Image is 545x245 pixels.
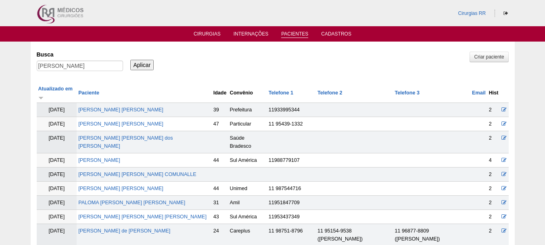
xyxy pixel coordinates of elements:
[37,50,123,59] label: Busca
[487,83,500,103] th: Hist
[212,117,228,131] td: 47
[267,196,316,210] td: 11951847709
[38,95,44,100] img: ordem crescente
[487,117,500,131] td: 2
[37,182,77,196] td: [DATE]
[78,172,196,177] a: [PERSON_NAME] [PERSON_NAME] COMUNALLE
[37,153,77,168] td: [DATE]
[228,153,267,168] td: Sul América
[38,86,73,100] a: Atualizado em
[487,182,500,196] td: 2
[281,31,308,38] a: Pacientes
[321,31,351,39] a: Cadastros
[78,214,207,220] a: [PERSON_NAME] [PERSON_NAME] [PERSON_NAME]
[78,200,185,205] a: PALOMA [PERSON_NAME] [PERSON_NAME]
[212,83,228,103] th: Idade
[78,107,163,113] a: [PERSON_NAME] [PERSON_NAME]
[317,90,342,96] a: Telefone 2
[78,186,163,191] a: [PERSON_NAME] [PERSON_NAME]
[487,210,500,224] td: 2
[37,61,123,71] input: Digite os termos que você deseja procurar.
[487,168,500,182] td: 2
[228,131,267,153] td: Saúde Bradesco
[37,103,77,117] td: [DATE]
[212,103,228,117] td: 39
[228,103,267,117] td: Prefeitura
[78,121,163,127] a: [PERSON_NAME] [PERSON_NAME]
[228,182,267,196] td: Unimed
[212,182,228,196] td: 44
[228,196,267,210] td: Amil
[503,11,508,16] i: Sair
[267,117,316,131] td: 11 95439-1332
[267,103,316,117] td: 11933995344
[212,210,228,224] td: 43
[267,210,316,224] td: 11953437349
[228,210,267,224] td: Sul América
[37,168,77,182] td: [DATE]
[470,52,508,62] a: Criar paciente
[395,90,420,96] a: Telefone 3
[130,60,154,70] input: Aplicar
[487,103,500,117] td: 2
[458,10,486,16] a: Cirurgias RR
[472,90,486,96] a: Email
[37,196,77,210] td: [DATE]
[78,135,173,149] a: [PERSON_NAME] [PERSON_NAME] dos [PERSON_NAME]
[269,90,293,96] a: Telefone 1
[78,90,99,96] a: Paciente
[194,31,221,39] a: Cirurgias
[228,117,267,131] td: Particular
[37,131,77,153] td: [DATE]
[267,182,316,196] td: 11 987544716
[212,153,228,168] td: 44
[487,153,500,168] td: 4
[78,228,170,234] a: [PERSON_NAME] de [PERSON_NAME]
[228,83,267,103] th: Convênio
[78,157,120,163] a: [PERSON_NAME]
[487,131,500,153] td: 2
[37,117,77,131] td: [DATE]
[37,210,77,224] td: [DATE]
[267,153,316,168] td: 11988779107
[487,196,500,210] td: 2
[212,196,228,210] td: 31
[234,31,269,39] a: Internações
